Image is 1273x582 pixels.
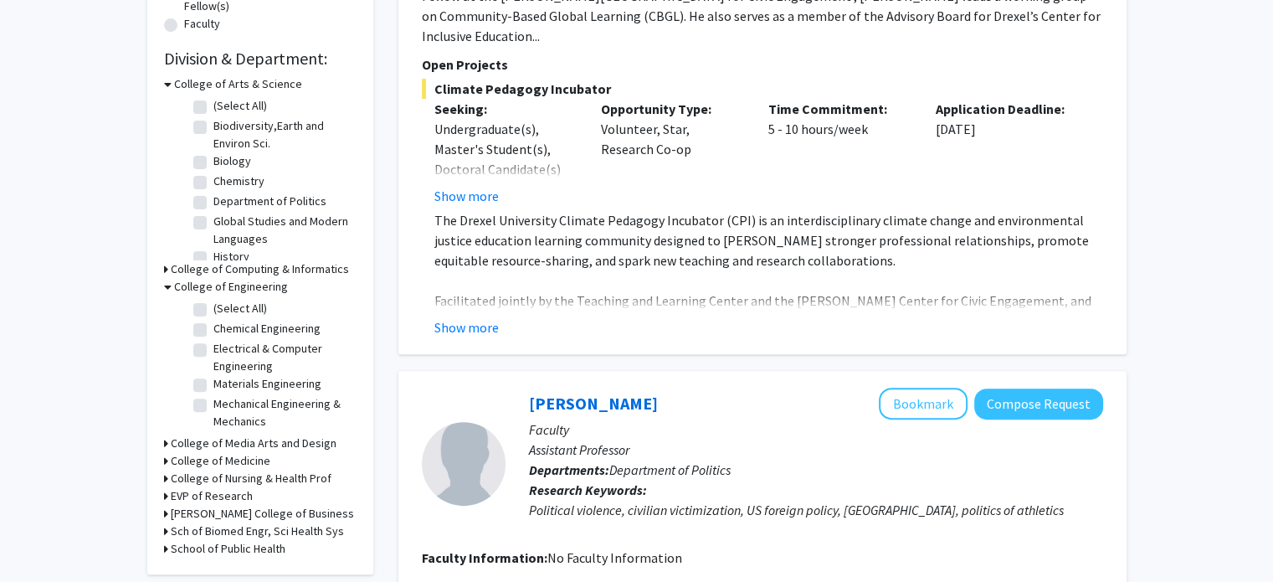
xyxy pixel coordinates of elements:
[213,173,264,190] label: Chemistry
[879,388,968,420] button: Add Meg Guliford to Bookmarks
[422,549,547,566] b: Faculty Information:
[936,99,1078,119] p: Application Deadline:
[434,210,1103,270] p: The Drexel University Climate Pedagogy Incubator (CPI) is an interdisciplinary climate change and...
[13,507,71,569] iframe: Chat
[974,389,1103,420] button: Compose Request to Meg Guliford
[171,523,344,540] h3: Sch of Biomed Engr, Sci Health Sys
[213,395,352,430] label: Mechanical Engineering & Mechanics
[768,99,911,119] p: Time Commitment:
[601,99,743,119] p: Opportunity Type:
[213,320,321,337] label: Chemical Engineering
[171,470,331,487] h3: College of Nursing & Health Prof
[213,375,321,393] label: Materials Engineering
[213,97,267,115] label: (Select All)
[434,119,577,219] div: Undergraduate(s), Master's Student(s), Doctoral Candidate(s) (PhD, MD, DMD, PharmD, etc.)
[422,54,1103,75] p: Open Projects
[434,291,1103,391] p: Facilitated jointly by the Teaching and Learning Center and the [PERSON_NAME] Center for Civic En...
[174,278,288,296] h3: College of Engineering
[213,248,249,265] label: History
[171,452,270,470] h3: College of Medicine
[213,117,352,152] label: Biodiversity,Earth and Environ Sci.
[213,193,326,210] label: Department of Politics
[171,435,336,452] h3: College of Media Arts and Design
[588,99,756,206] div: Volunteer, Star, Research Co-op
[434,99,577,119] p: Seeking:
[529,461,609,478] b: Departments:
[213,340,352,375] label: Electrical & Computer Engineering
[171,540,285,558] h3: School of Public Health
[164,49,357,69] h2: Division & Department:
[171,487,253,505] h3: EVP of Research
[547,549,682,566] span: No Faculty Information
[529,482,647,498] b: Research Keywords:
[174,75,302,93] h3: College of Arts & Science
[171,505,354,523] h3: [PERSON_NAME] College of Business
[756,99,923,206] div: 5 - 10 hours/week
[213,213,352,248] label: Global Studies and Modern Languages
[213,152,251,170] label: Biology
[184,15,220,33] label: Faculty
[529,420,1103,440] p: Faculty
[171,260,349,278] h3: College of Computing & Informatics
[434,317,499,337] button: Show more
[529,393,658,414] a: [PERSON_NAME]
[213,300,267,317] label: (Select All)
[529,440,1103,460] p: Assistant Professor
[609,461,731,478] span: Department of Politics
[529,500,1103,520] div: Political violence, civilian victimization, US foreign policy, [GEOGRAPHIC_DATA], politics of ath...
[923,99,1091,206] div: [DATE]
[434,186,499,206] button: Show more
[422,79,1103,99] span: Climate Pedagogy Incubator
